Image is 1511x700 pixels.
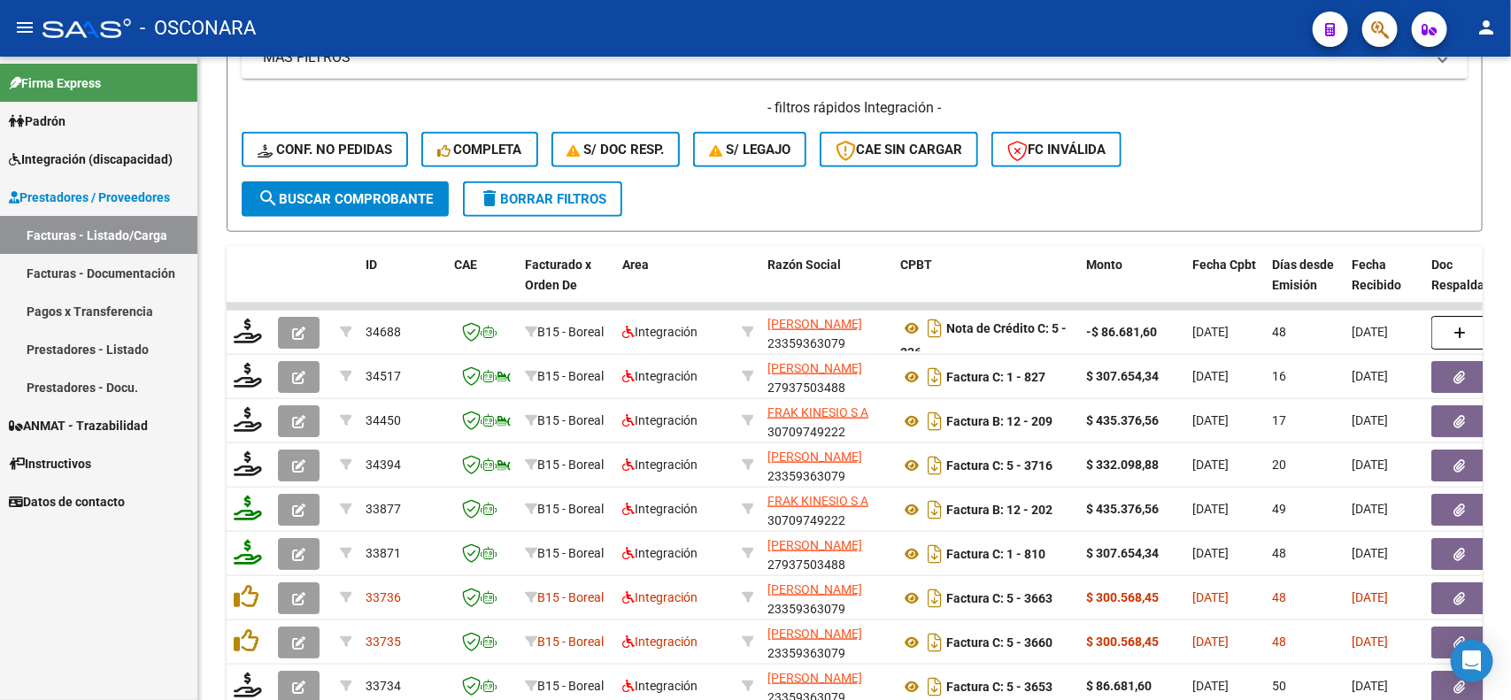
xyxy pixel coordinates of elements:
[767,580,886,617] div: 23359363079
[1192,502,1229,516] span: [DATE]
[14,17,35,38] mat-icon: menu
[1192,413,1229,427] span: [DATE]
[242,36,1468,79] mat-expansion-panel-header: MAS FILTROS
[1192,458,1229,472] span: [DATE]
[923,540,946,568] i: Descargar documento
[946,458,1052,473] strong: Factura C: 5 - 3716
[923,584,946,612] i: Descargar documento
[9,188,170,207] span: Prestadores / Proveedores
[767,450,862,464] span: [PERSON_NAME]
[1352,546,1388,560] span: [DATE]
[537,369,604,383] span: B15 - Boreal
[551,132,681,167] button: S/ Doc Resp.
[537,546,604,560] span: B15 - Boreal
[923,628,946,657] i: Descargar documento
[463,181,622,217] button: Borrar Filtros
[366,679,401,693] span: 33734
[1086,369,1159,383] strong: $ 307.654,34
[767,314,886,351] div: 23359363079
[258,188,279,209] mat-icon: search
[242,132,408,167] button: Conf. no pedidas
[693,132,806,167] button: S/ legajo
[1451,640,1493,682] div: Open Intercom Messenger
[767,624,886,661] div: 23359363079
[437,142,522,158] span: Completa
[479,191,606,207] span: Borrar Filtros
[140,9,256,48] span: - OSCONARA
[836,142,962,158] span: CAE SIN CARGAR
[622,679,698,693] span: Integración
[366,502,401,516] span: 33877
[537,502,604,516] span: B15 - Boreal
[1086,502,1159,516] strong: $ 435.376,56
[1086,458,1159,472] strong: $ 332.098,88
[1272,590,1286,604] span: 48
[1086,258,1122,272] span: Monto
[537,413,604,427] span: B15 - Boreal
[9,416,148,435] span: ANMAT - Trazabilidad
[358,246,447,324] datatable-header-cell: ID
[1352,413,1388,427] span: [DATE]
[1185,246,1265,324] datatable-header-cell: Fecha Cpbt
[767,317,862,331] span: [PERSON_NAME]
[893,246,1079,324] datatable-header-cell: CPBT
[622,458,698,472] span: Integración
[366,635,401,649] span: 33735
[1272,679,1286,693] span: 50
[767,491,886,528] div: 30709749222
[946,547,1045,561] strong: Factura C: 1 - 810
[1192,258,1256,272] span: Fecha Cpbt
[622,369,698,383] span: Integración
[767,258,841,272] span: Razón Social
[946,680,1052,694] strong: Factura C: 5 - 3653
[622,590,698,604] span: Integración
[1345,246,1424,324] datatable-header-cell: Fecha Recibido
[923,363,946,391] i: Descargar documento
[622,546,698,560] span: Integración
[767,582,862,596] span: [PERSON_NAME]
[447,246,518,324] datatable-header-cell: CAE
[366,258,377,272] span: ID
[9,454,91,473] span: Instructivos
[1272,413,1286,427] span: 17
[1272,502,1286,516] span: 49
[767,538,862,552] span: [PERSON_NAME]
[258,191,433,207] span: Buscar Comprobante
[946,591,1052,605] strong: Factura C: 5 - 3663
[1192,635,1229,649] span: [DATE]
[1265,246,1345,324] datatable-header-cell: Días desde Emisión
[767,494,868,508] span: FRAK KINESIO S A
[622,502,698,516] span: Integración
[537,590,604,604] span: B15 - Boreal
[421,132,538,167] button: Completa
[820,132,978,167] button: CAE SIN CARGAR
[537,458,604,472] span: B15 - Boreal
[366,413,401,427] span: 34450
[767,405,868,419] span: FRAK KINESIO S A
[263,48,1425,67] mat-panel-title: MAS FILTROS
[1079,246,1185,324] datatable-header-cell: Monto
[1352,369,1388,383] span: [DATE]
[1192,679,1229,693] span: [DATE]
[1272,258,1334,292] span: Días desde Emisión
[567,142,665,158] span: S/ Doc Resp.
[760,246,893,324] datatable-header-cell: Razón Social
[767,358,886,396] div: 27937503488
[242,98,1468,118] h4: - filtros rápidos Integración -
[767,535,886,573] div: 27937503488
[1272,369,1286,383] span: 16
[622,635,698,649] span: Integración
[767,361,862,375] span: [PERSON_NAME]
[1086,325,1157,339] strong: -$ 86.681,60
[1086,590,1159,604] strong: $ 300.568,45
[946,414,1052,428] strong: Factura B: 12 - 209
[1192,590,1229,604] span: [DATE]
[1352,635,1388,649] span: [DATE]
[767,447,886,484] div: 23359363079
[9,150,173,169] span: Integración (discapacidad)
[1086,413,1159,427] strong: $ 435.376,56
[767,403,886,440] div: 30709749222
[946,503,1052,517] strong: Factura B: 12 - 202
[767,627,862,641] span: [PERSON_NAME]
[1192,369,1229,383] span: [DATE]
